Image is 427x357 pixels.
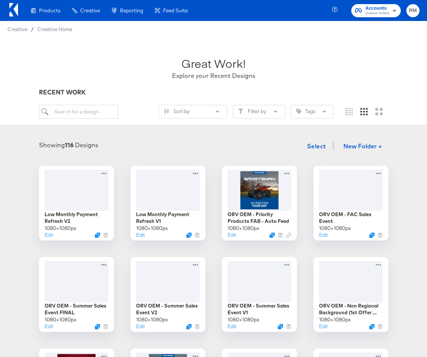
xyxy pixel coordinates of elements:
svg: Duplicate [186,233,192,238]
div: Explore your Recent Designs [172,72,255,80]
div: ORV OEM - FAC Sales Event1080×1080pxEditDuplicate [313,166,388,240]
span: Accounts [366,4,390,12]
div: 1080 × 1080 px [319,316,351,323]
span: Reporting [120,7,143,13]
svg: Tag [296,109,301,114]
span: Creative [7,26,27,32]
span: Feed Suite [163,7,188,13]
input: Search for a design [39,105,118,119]
div: ORV OEM - Non Regional Background (1st Offer Only) [319,302,383,316]
div: ORV OEM - Summer Sales Event FINAL1080×1080pxEditDuplicate [39,257,114,332]
div: 1080 × 1080 px [228,225,259,232]
div: 1080 × 1080 px [228,316,259,323]
div: ORV OEM - Summer Sales Event V2 [136,302,200,316]
button: Edit [136,232,145,239]
svg: Sliders [164,109,169,114]
svg: Duplicate [95,324,100,329]
svg: Duplicate [95,233,100,238]
button: Edit [45,323,53,330]
div: RECENT WORK [39,88,388,97]
svg: Duplicate [270,233,275,238]
div: 1080 × 1080 px [45,316,76,323]
div: 1080 × 1080 px [136,316,168,323]
svg: Duplicate [186,324,192,329]
svg: Duplicate [369,324,375,329]
div: ORV OEM - Summer Sales Event V11080×1080pxEditDuplicate [222,257,297,332]
span: Creative [80,7,100,13]
div: ORV OEM - Summer Sales Event FINAL [45,302,108,316]
svg: Medium grid [360,108,368,115]
button: Edit [136,323,145,330]
button: Edit [319,323,328,330]
div: 1080 × 1080 px [136,225,168,232]
div: Showing Designs [39,141,98,149]
a: Creative Home [37,26,72,32]
button: Edit [228,323,236,330]
button: Edit [45,232,53,239]
div: Great Work! [181,55,246,72]
div: 1080 × 1080 px [319,225,351,232]
button: Edit [228,232,236,239]
svg: Filter [238,109,243,114]
div: Low Monthly Payment Refresh V11080×1080pxEditDuplicate [130,166,205,240]
svg: Large grid [375,108,383,115]
svg: Duplicate [278,324,283,329]
div: ORV OEM - Summer Sales Event V1 [228,302,291,316]
span: RM [409,6,417,15]
button: TagTags [291,105,334,118]
svg: Small grid [345,108,353,115]
button: New Folder + [337,140,388,154]
div: Low Monthly Payment Refresh V1 [136,211,200,225]
button: AccountsOvative Polaris [351,4,401,17]
div: ORV OEM - Priority Products FAB - Auto Feed1080×1080pxEditDuplicate [222,166,297,240]
button: Select [304,139,329,154]
svg: Duplicate [369,233,375,238]
div: Low Monthly Payment Refresh V21080×1080pxEditDuplicate [39,166,114,240]
div: ORV OEM - Summer Sales Event V21080×1080pxEditDuplicate [130,257,205,332]
button: FilterFilter by [233,105,285,118]
button: SlidersSort by [159,105,227,118]
strong: 116 [65,141,73,149]
span: Ovative Polaris [366,10,390,16]
span: / [27,26,37,32]
svg: Link [286,233,291,238]
div: ORV OEM - Priority Products FAB - Auto Feed [228,211,291,225]
div: 1080 × 1080 px [45,225,76,232]
button: RM [406,4,420,17]
span: Select [307,141,326,151]
span: Products [39,7,60,13]
div: Low Monthly Payment Refresh V2 [45,211,108,225]
button: Edit [319,232,328,239]
div: ORV OEM - FAC Sales Event [319,211,383,225]
div: ORV OEM - Non Regional Background (1st Offer Only)1080×1080pxEditDuplicate [313,257,388,332]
